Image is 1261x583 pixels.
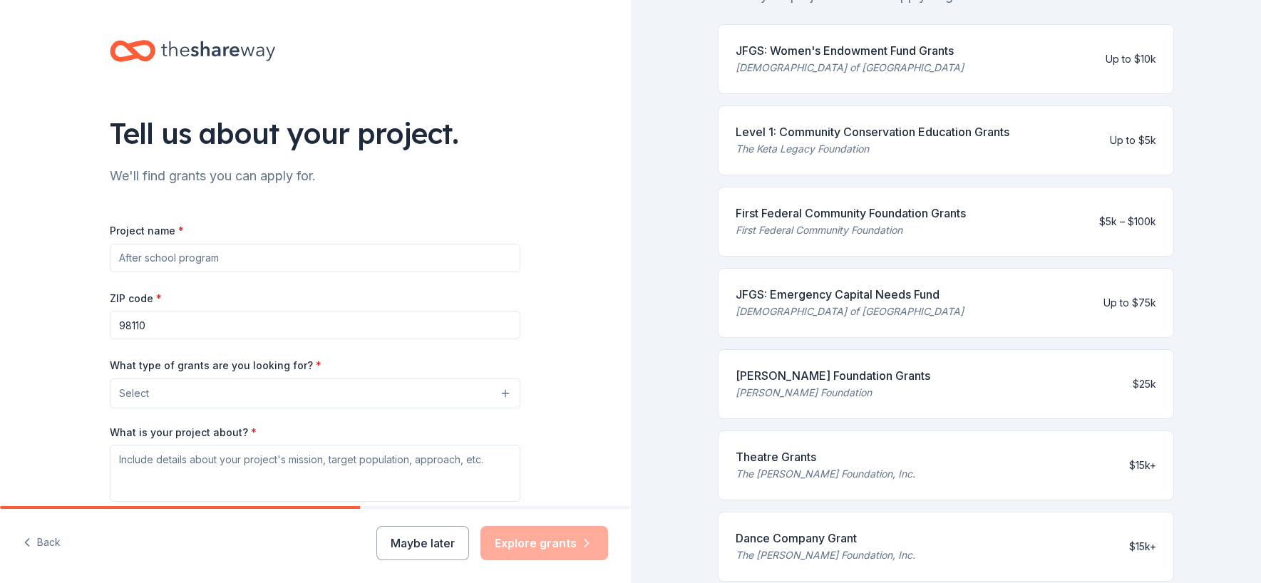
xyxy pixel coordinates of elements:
span: Select [119,385,149,402]
div: [DEMOGRAPHIC_DATA] of [GEOGRAPHIC_DATA] [736,59,964,76]
input: After school program [110,244,520,272]
div: Tell us about your project. [110,113,520,153]
div: [DEMOGRAPHIC_DATA] of [GEOGRAPHIC_DATA] [736,303,964,320]
div: Level 1: Community Conservation Education Grants [736,123,1009,140]
div: The Keta Legacy Foundation [736,140,1009,158]
button: Maybe later [376,526,469,560]
label: Project name [110,224,184,238]
div: Theatre Grants [736,448,915,465]
button: Back [23,528,61,558]
div: $15k+ [1129,538,1156,555]
label: ZIP code [110,291,162,306]
div: The [PERSON_NAME] Foundation, Inc. [736,465,915,483]
div: Up to $75k [1103,294,1156,311]
div: [PERSON_NAME] Foundation [736,384,930,401]
div: $5k – $100k [1099,213,1156,230]
div: JFGS: Women's Endowment Fund Grants [736,42,964,59]
label: What is your project about? [110,425,257,440]
button: Select [110,378,520,408]
div: Up to $5k [1110,132,1156,149]
div: JFGS: Emergency Capital Needs Fund [736,286,964,303]
div: First Federal Community Foundation Grants [736,205,966,222]
div: $25k [1133,376,1156,393]
div: We'll find grants you can apply for. [110,165,520,187]
div: Dance Company Grant [736,530,915,547]
div: [PERSON_NAME] Foundation Grants [736,367,930,384]
div: Up to $10k [1106,51,1156,68]
div: First Federal Community Foundation [736,222,966,239]
div: $15k+ [1129,457,1156,474]
div: The [PERSON_NAME] Foundation, Inc. [736,547,915,564]
label: What type of grants are you looking for? [110,358,321,373]
input: 12345 (U.S. only) [110,311,520,339]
